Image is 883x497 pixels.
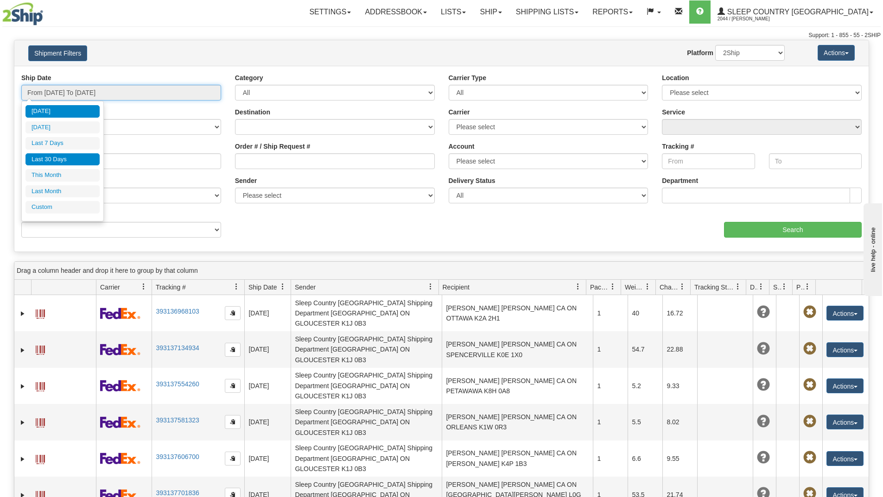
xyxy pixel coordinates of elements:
span: Unknown [757,306,770,319]
span: Sleep Country [GEOGRAPHIC_DATA] [725,8,869,16]
a: Label [36,451,45,466]
span: Weight [625,283,644,292]
span: Delivery Status [750,283,758,292]
button: Actions [826,415,864,429]
button: Copy to clipboard [225,415,241,429]
li: Last 7 Days [25,137,100,150]
span: Charge [660,283,679,292]
label: Category [235,73,263,82]
td: 1 [593,331,628,367]
input: Search [724,222,862,238]
span: Recipient [443,283,470,292]
span: Pickup Not Assigned [803,306,816,319]
a: Settings [302,0,358,24]
span: Unknown [757,378,770,391]
label: Carrier Type [449,73,486,82]
button: Copy to clipboard [225,379,241,393]
li: Custom [25,201,100,214]
span: Pickup Not Assigned [803,415,816,428]
a: Weight filter column settings [640,279,655,295]
td: [PERSON_NAME] [PERSON_NAME] CA ON PETAWAWA K8H 0A8 [442,368,593,404]
a: Delivery Status filter column settings [753,279,769,295]
td: Sleep Country [GEOGRAPHIC_DATA] Shipping Department [GEOGRAPHIC_DATA] ON GLOUCESTER K1J 0B3 [291,440,442,477]
a: Packages filter column settings [605,279,621,295]
label: Ship Date [21,73,51,82]
td: [PERSON_NAME] [PERSON_NAME] CA ON [PERSON_NAME] K4P 1B3 [442,440,593,477]
td: 8.02 [662,404,697,440]
input: To [769,153,862,169]
a: Addressbook [358,0,434,24]
a: Sender filter column settings [423,279,438,295]
span: Pickup Not Assigned [803,378,816,391]
a: 393137581323 [156,416,199,424]
a: Reports [585,0,640,24]
td: 22.88 [662,331,697,367]
td: 1 [593,295,628,331]
td: 54.7 [628,331,662,367]
a: Lists [434,0,473,24]
span: Unknown [757,415,770,428]
a: Ship Date filter column settings [275,279,291,295]
td: 5.2 [628,368,662,404]
label: Tracking # [662,142,694,151]
a: Tracking Status filter column settings [730,279,746,295]
a: Expand [18,382,27,391]
label: Destination [235,107,270,117]
td: 9.55 [662,440,697,477]
button: Shipment Filters [28,45,87,61]
td: [DATE] [244,368,291,404]
a: Recipient filter column settings [570,279,586,295]
a: 393137606700 [156,453,199,460]
td: [DATE] [244,440,291,477]
div: Support: 1 - 855 - 55 - 2SHIP [2,31,881,39]
label: Account [449,142,475,151]
div: live help - online [7,8,86,15]
a: Tracking # filter column settings [229,279,244,295]
span: Pickup Not Assigned [803,451,816,464]
span: Carrier [100,283,120,292]
span: Pickup Status [796,283,804,292]
button: Actions [826,342,864,357]
span: Tracking # [156,283,186,292]
button: Copy to clipboard [225,452,241,466]
span: Tracking Status [694,283,735,292]
iframe: chat widget [862,201,882,296]
a: Label [36,414,45,429]
td: 6.6 [628,440,662,477]
a: Pickup Status filter column settings [800,279,815,295]
td: [PERSON_NAME] [PERSON_NAME] CA ON ORLEANS K1W 0R3 [442,404,593,440]
img: 2 - FedEx Express® [100,453,140,464]
a: Label [36,341,45,356]
img: 2 - FedEx Express® [100,308,140,319]
a: Expand [18,454,27,464]
img: 2 - FedEx Express® [100,416,140,428]
a: Ship [473,0,508,24]
td: 9.33 [662,368,697,404]
a: Shipping lists [509,0,585,24]
input: From [662,153,755,169]
button: Actions [818,45,855,61]
a: Expand [18,346,27,355]
button: Copy to clipboard [225,306,241,320]
button: Copy to clipboard [225,343,241,357]
span: Pickup Not Assigned [803,342,816,355]
a: 393137554260 [156,380,199,388]
li: Last 30 Days [25,153,100,166]
label: Platform [687,48,713,57]
td: [PERSON_NAME] [PERSON_NAME] CA ON OTTAWA K2A 2H1 [442,295,593,331]
td: 1 [593,440,628,477]
td: 16.72 [662,295,697,331]
a: 393136968103 [156,308,199,315]
td: 5.5 [628,404,662,440]
td: [PERSON_NAME] [PERSON_NAME] CA ON SPENCERVILLE K0E 1X0 [442,331,593,367]
td: 1 [593,404,628,440]
td: 40 [628,295,662,331]
span: Sender [295,283,316,292]
div: grid grouping header [14,262,869,280]
label: Sender [235,176,257,185]
li: Last Month [25,185,100,198]
li: [DATE] [25,121,100,134]
button: Actions [826,378,864,393]
img: 2 - FedEx Express® [100,344,140,355]
label: Order # / Ship Request # [235,142,311,151]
